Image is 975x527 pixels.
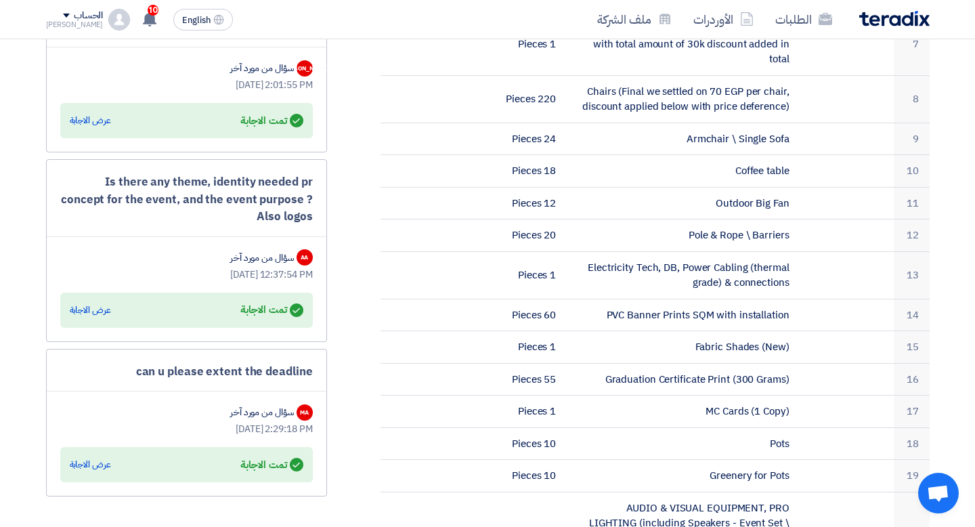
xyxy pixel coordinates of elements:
[567,155,800,188] td: Coffee table
[230,61,293,75] div: سؤال من مورد آخر
[473,155,567,188] td: 18 Pieces
[894,331,930,364] td: 15
[240,111,303,130] div: تمت الاجابة
[894,75,930,123] td: 8
[473,123,567,155] td: 24 Pieces
[586,3,682,35] a: ملف الشركة
[894,187,930,219] td: 11
[567,331,800,364] td: Fabric Shades (New)
[473,299,567,331] td: 60 Pieces
[567,123,800,155] td: Armchair \ Single Sofa
[60,173,313,226] div: Is there any theme, identity needed pr concept for the event, and the event purpose ? Also logos
[894,13,930,76] td: 7
[60,363,313,381] div: can u please extent the deadline
[567,219,800,252] td: Pole & Rope \ Barriers
[894,396,930,428] td: 17
[297,60,313,77] div: [PERSON_NAME]
[894,219,930,252] td: 12
[567,299,800,331] td: PVC Banner Prints SQM with installation
[918,473,959,513] a: Open chat
[894,427,930,460] td: 18
[70,458,111,471] div: عرض الاجابة
[473,251,567,299] td: 1 Pieces
[473,219,567,252] td: 20 Pieces
[567,13,800,76] td: Partition Walls on 2 sides of the stage (50% with total amount of 30k discount added in total
[567,75,800,123] td: Chairs (Final we settled on 70 EGP per chair, discount applied below with price deference)
[894,251,930,299] td: 13
[473,187,567,219] td: 12 Pieces
[182,16,211,25] span: English
[74,10,103,22] div: الحساب
[60,78,313,92] div: [DATE] 2:01:55 PM
[473,460,567,492] td: 10 Pieces
[894,155,930,188] td: 10
[148,5,158,16] span: 10
[567,187,800,219] td: Outdoor Big Fan
[567,460,800,492] td: Greenery for Pots
[567,396,800,428] td: MC Cards (1 Copy)
[46,21,104,28] div: [PERSON_NAME]
[682,3,764,35] a: الأوردرات
[240,301,303,320] div: تمت الاجابة
[70,114,111,127] div: عرض الاجابة
[859,11,930,26] img: Teradix logo
[567,251,800,299] td: Electricity Tech, DB, Power Cabling (thermal grade) & connections
[173,9,233,30] button: English
[764,3,843,35] a: الطلبات
[473,331,567,364] td: 1 Pieces
[473,427,567,460] td: 10 Pieces
[894,299,930,331] td: 14
[894,123,930,155] td: 9
[108,9,130,30] img: profile_test.png
[473,13,567,76] td: 1 Pieces
[567,427,800,460] td: Pots
[70,303,111,317] div: عرض الاجابة
[567,363,800,396] td: Graduation Certificate Print (300 Grams)
[240,455,303,474] div: تمت الاجابة
[230,251,293,265] div: سؤال من مورد آخر
[60,268,313,282] div: [DATE] 12:37:54 PM
[894,363,930,396] td: 16
[230,405,293,419] div: سؤال من مورد آخر
[297,404,313,421] div: MA
[473,396,567,428] td: 1 Pieces
[297,249,313,266] div: AA
[894,460,930,492] td: 19
[473,75,567,123] td: 220 Pieces
[473,363,567,396] td: 55 Pieces
[60,422,313,436] div: [DATE] 2:29:18 PM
